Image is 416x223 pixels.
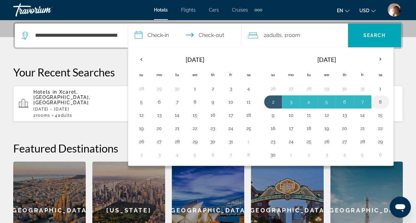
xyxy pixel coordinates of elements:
[172,124,182,133] button: Day 21
[268,150,278,159] button: Day 30
[339,150,350,159] button: Day 4
[208,84,218,93] button: Day 2
[232,7,248,13] span: Cruises
[55,113,72,118] span: 4
[208,111,218,120] button: Day 16
[243,97,254,107] button: Day 11
[375,111,386,120] button: Day 15
[243,137,254,146] button: Day 1
[339,137,350,146] button: Day 27
[268,124,278,133] button: Day 16
[172,150,182,159] button: Day 4
[268,137,278,146] button: Day 23
[303,137,314,146] button: Day 25
[128,23,241,47] button: Check in and out dates
[357,84,368,93] button: Day 31
[208,150,218,159] button: Day 6
[388,3,401,17] img: Z
[154,84,164,93] button: Day 29
[36,113,50,118] span: rooms
[208,137,218,146] button: Day 30
[172,111,182,120] button: Day 14
[225,150,236,159] button: Day 7
[13,142,403,155] h2: Featured Destinations
[357,124,368,133] button: Day 21
[136,137,147,146] button: Day 26
[386,3,403,17] button: User Menu
[375,84,386,93] button: Day 1
[33,113,50,118] span: 2
[136,124,147,133] button: Day 19
[286,111,296,120] button: Day 10
[243,124,254,133] button: Day 25
[357,111,368,120] button: Day 14
[243,111,254,120] button: Day 18
[13,85,139,122] button: Hotels in Xcaret, [GEOGRAPHIC_DATA], [GEOGRAPHIC_DATA][DATE] - [DATE]2rooms4Adults
[268,84,278,93] button: Day 26
[348,23,401,47] button: Search
[375,124,386,133] button: Day 22
[58,113,72,118] span: Adults
[282,52,371,67] th: [DATE]
[375,150,386,159] button: Day 6
[359,6,376,15] button: Change currency
[209,7,219,13] a: Cars
[375,137,386,146] button: Day 29
[181,7,196,13] a: Flights
[13,66,403,79] p: Your Recent Searches
[241,23,348,47] button: Travelers: 2 adults, 0 children
[321,84,332,93] button: Day 29
[136,84,147,93] button: Day 28
[321,111,332,120] button: Day 12
[357,150,368,159] button: Day 5
[371,52,389,67] button: Next month
[132,52,150,67] button: Previous month
[282,31,300,40] span: , 1
[33,89,57,95] span: Hotels in
[268,111,278,120] button: Day 9
[208,124,218,133] button: Day 23
[254,5,262,15] button: Extra navigation items
[136,111,147,120] button: Day 12
[225,84,236,93] button: Day 3
[337,6,349,15] button: Change language
[321,150,332,159] button: Day 3
[190,111,200,120] button: Day 15
[225,97,236,107] button: Day 10
[13,1,79,19] a: Travorium
[286,137,296,146] button: Day 24
[286,124,296,133] button: Day 17
[303,97,314,107] button: Day 4
[150,52,240,67] th: [DATE]
[339,111,350,120] button: Day 13
[339,97,350,107] button: Day 6
[154,124,164,133] button: Day 20
[15,23,401,47] div: Search widget
[339,124,350,133] button: Day 20
[357,137,368,146] button: Day 28
[190,97,200,107] button: Day 8
[266,32,282,38] span: Adults
[264,31,282,40] span: 2
[303,111,314,120] button: Day 11
[172,97,182,107] button: Day 7
[172,84,182,93] button: Day 30
[154,97,164,107] button: Day 6
[136,150,147,159] button: Day 2
[154,111,164,120] button: Day 13
[208,97,218,107] button: Day 9
[303,84,314,93] button: Day 28
[190,150,200,159] button: Day 5
[33,89,90,105] span: Xcaret, [GEOGRAPHIC_DATA], [GEOGRAPHIC_DATA]
[339,84,350,93] button: Day 30
[286,84,296,93] button: Day 27
[286,150,296,159] button: Day 1
[303,124,314,133] button: Day 18
[154,7,168,13] a: Hotels
[321,124,332,133] button: Day 19
[303,150,314,159] button: Day 2
[321,97,332,107] button: Day 5
[359,8,369,13] span: USD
